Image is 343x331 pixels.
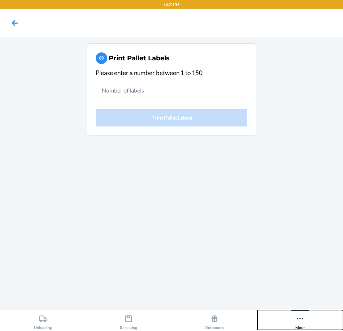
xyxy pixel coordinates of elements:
div: Please enter a number between 1 to 150 [96,68,247,78]
input: Number of labels [96,82,247,99]
div: Unloading [34,312,52,330]
div: More [295,312,305,330]
p: LAX1RS [164,1,179,8]
h2: Print Pallet Labels [109,53,170,63]
button: Outbounds [171,310,257,330]
div: Outbounds [205,312,224,330]
div: Receiving [120,312,137,330]
button: Receiving [86,310,172,330]
button: Print Pallet Labels [96,109,247,126]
